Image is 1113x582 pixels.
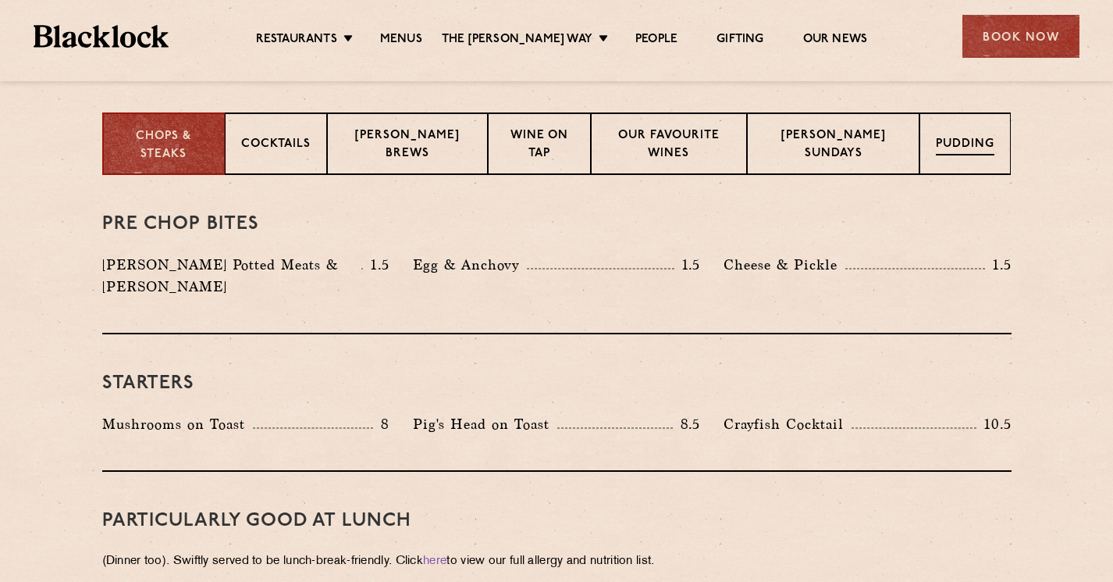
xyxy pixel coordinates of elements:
[102,254,362,298] p: [PERSON_NAME] Potted Meats & [PERSON_NAME]
[413,254,527,276] p: Egg & Anchovy
[607,127,731,164] p: Our favourite wines
[803,32,868,49] a: Our News
[985,255,1012,275] p: 1.5
[102,214,1012,234] h3: Pre Chop Bites
[373,414,389,434] p: 8
[256,32,337,49] a: Restaurants
[962,15,1079,58] div: Book Now
[241,136,311,155] p: Cocktails
[717,32,763,49] a: Gifting
[442,32,592,49] a: The [PERSON_NAME] Way
[119,128,208,163] p: Chops & Steaks
[673,414,701,434] p: 8.5
[363,255,389,275] p: 1.5
[936,136,994,155] p: Pudding
[380,32,422,49] a: Menus
[976,414,1011,434] p: 10.5
[724,413,852,435] p: Crayfish Cocktail
[504,127,574,164] p: Wine on Tap
[674,255,701,275] p: 1.5
[102,413,253,435] p: Mushrooms on Toast
[635,32,677,49] a: People
[413,413,557,435] p: Pig's Head on Toast
[34,25,169,48] img: BL_Textured_Logo-footer-cropped.svg
[102,511,1012,531] h3: PARTICULARLY GOOD AT LUNCH
[102,551,1012,573] p: (Dinner too). Swiftly served to be lunch-break-friendly. Click to view our full allergy and nutri...
[343,127,472,164] p: [PERSON_NAME] Brews
[724,254,845,276] p: Cheese & Pickle
[763,127,904,164] p: [PERSON_NAME] Sundays
[423,555,446,567] a: here
[102,373,1012,394] h3: Starters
